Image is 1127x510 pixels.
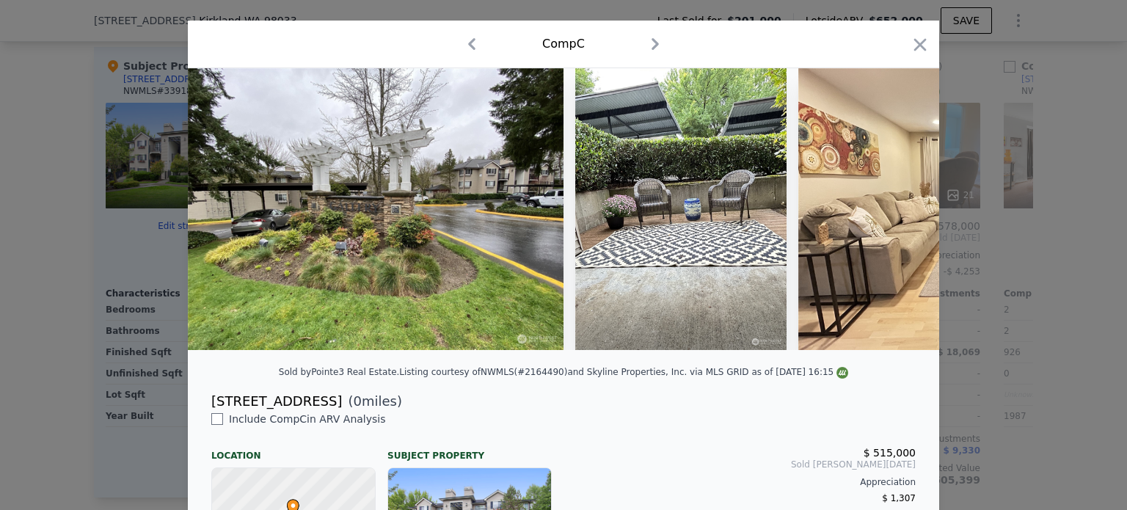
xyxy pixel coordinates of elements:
[354,393,362,409] span: 0
[283,499,292,508] div: •
[342,391,402,412] span: ( miles)
[223,413,392,425] span: Include Comp C in ARV Analysis
[188,68,563,350] img: Property Img
[387,438,552,462] div: Subject Property
[882,493,916,503] span: $ 1,307
[575,476,916,488] div: Appreciation
[542,35,585,53] div: Comp C
[211,438,376,462] div: Location
[575,68,787,350] img: Property Img
[575,459,916,470] span: Sold [PERSON_NAME][DATE]
[836,367,848,379] img: NWMLS Logo
[864,447,916,459] span: $ 515,000
[399,367,848,377] div: Listing courtesy of NWMLS (#2164490) and Skyline Properties, Inc. via MLS GRID as of [DATE] 16:15
[211,391,342,412] div: [STREET_ADDRESS]
[279,367,400,377] div: Sold by Pointe3 Real Estate .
